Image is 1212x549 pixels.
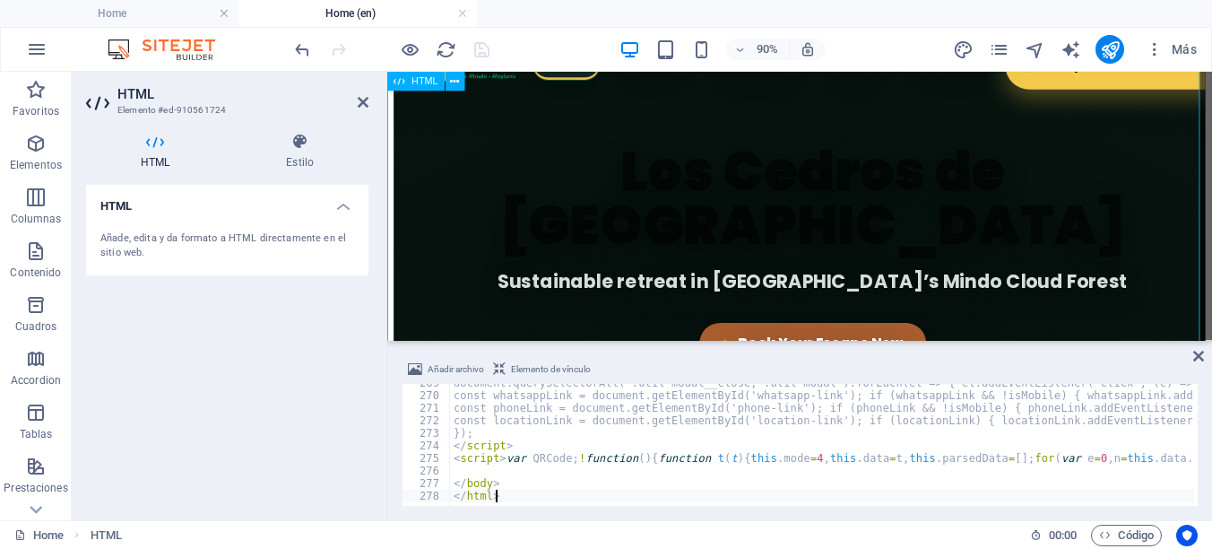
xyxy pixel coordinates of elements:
[291,39,313,60] button: undo
[435,39,456,60] button: reload
[10,158,62,172] p: Elementos
[86,133,231,170] h4: HTML
[403,389,451,402] div: 270
[103,39,238,60] img: Editor Logo
[1095,35,1124,64] button: publish
[411,76,437,86] span: HTML
[1061,528,1064,542] span: :
[1049,525,1077,546] span: 00 00
[100,231,354,261] div: Añade, edita y da formato a HTML directamente en el sitio web.
[292,39,313,60] i: Deshacer: Cambiar HTML (Ctrl+Z)
[428,359,484,380] span: Añadir archivo
[91,525,122,546] span: Haz clic para seleccionar y doble clic para editar
[1138,35,1204,64] button: Más
[952,39,974,60] button: design
[1025,39,1045,60] i: Navegador
[403,427,451,440] div: 273
[403,452,451,465] div: 275
[403,414,451,427] div: 272
[403,465,451,477] div: 276
[753,39,782,60] h6: 90%
[1091,525,1162,546] button: Código
[989,39,1009,60] i: Páginas (Ctrl+Alt+S)
[14,525,64,546] a: Home
[436,39,456,60] i: Volver a cargar página
[490,359,593,380] button: Elemento de vínculo
[91,525,122,546] nav: breadcrumb
[1146,40,1197,58] span: Más
[1099,525,1154,546] span: Código
[403,477,451,490] div: 277
[11,373,61,388] p: Accordion
[4,481,67,495] p: Prestaciones
[13,104,59,118] p: Favoritos
[405,359,487,380] button: Añadir archivo
[988,39,1009,60] button: pages
[403,440,451,452] div: 274
[1030,525,1078,546] h6: Tiempo de la sesión
[511,359,591,380] span: Elemento de vínculo
[1060,39,1081,60] i: AI Writer
[10,266,61,280] p: Contenido
[1060,39,1081,60] button: text_generator
[15,319,57,334] p: Cuadros
[86,185,368,217] h4: HTML
[231,133,368,170] h4: Estilo
[403,490,451,502] div: 278
[1024,39,1045,60] button: navigator
[117,102,333,118] h3: Elemento #ed-910561724
[726,39,790,60] button: 90%
[238,4,477,23] h4: Home (en)
[20,427,53,441] p: Tablas
[403,402,451,414] div: 271
[1100,39,1121,60] i: Publicar
[11,212,62,226] p: Columnas
[117,86,368,102] h2: HTML
[1176,525,1198,546] button: Usercentrics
